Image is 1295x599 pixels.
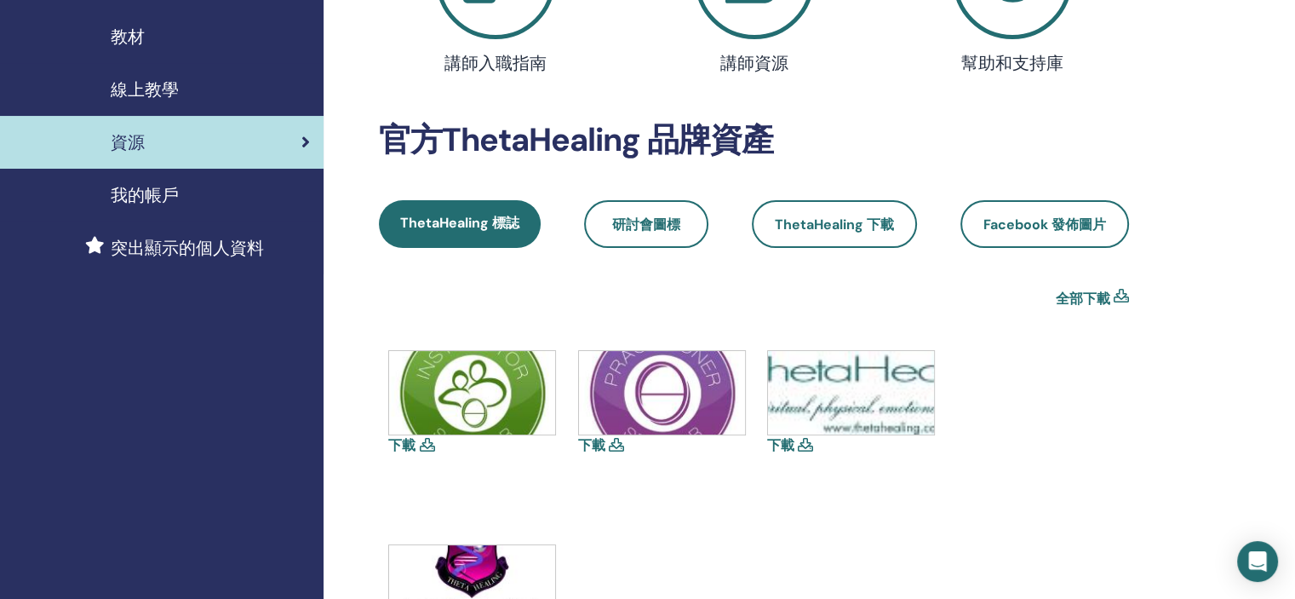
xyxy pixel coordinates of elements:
font: 講師資源 [720,52,788,74]
font: 幫助和支持庫 [961,52,1063,74]
font: 突出顯示的個人資料 [111,237,264,259]
img: thetahealing-logo-a-copy.jpg [768,351,934,435]
a: 下載 [767,436,794,454]
img: icons-instructor.jpg [389,351,555,435]
font: 全部下載 [1056,290,1110,308]
font: 教材 [111,26,145,48]
div: Open Intercom Messenger [1237,541,1278,582]
font: ThetaHealing 標誌 [400,214,519,232]
a: ThetaHealing 標誌 [379,200,541,248]
font: 官方ThetaHealing 品牌資產 [379,118,773,161]
font: 講師入職指南 [444,52,547,74]
a: 下載 [578,436,605,454]
a: ThetaHealing 下載 [752,200,917,248]
font: 我的帳戶 [111,184,179,206]
img: icons-practitioner.jpg [579,351,745,435]
a: 研討會圖標 [584,200,708,248]
font: Facebook 發佈圖片 [983,216,1106,233]
font: ThetaHealing 下載 [775,216,894,233]
a: Facebook 發佈圖片 [960,200,1129,248]
a: 全部下載 [1056,289,1110,309]
font: 線上教學 [111,78,179,101]
font: 研討會圖標 [612,216,680,233]
font: 資源 [111,131,145,153]
a: 下載 [388,436,415,454]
